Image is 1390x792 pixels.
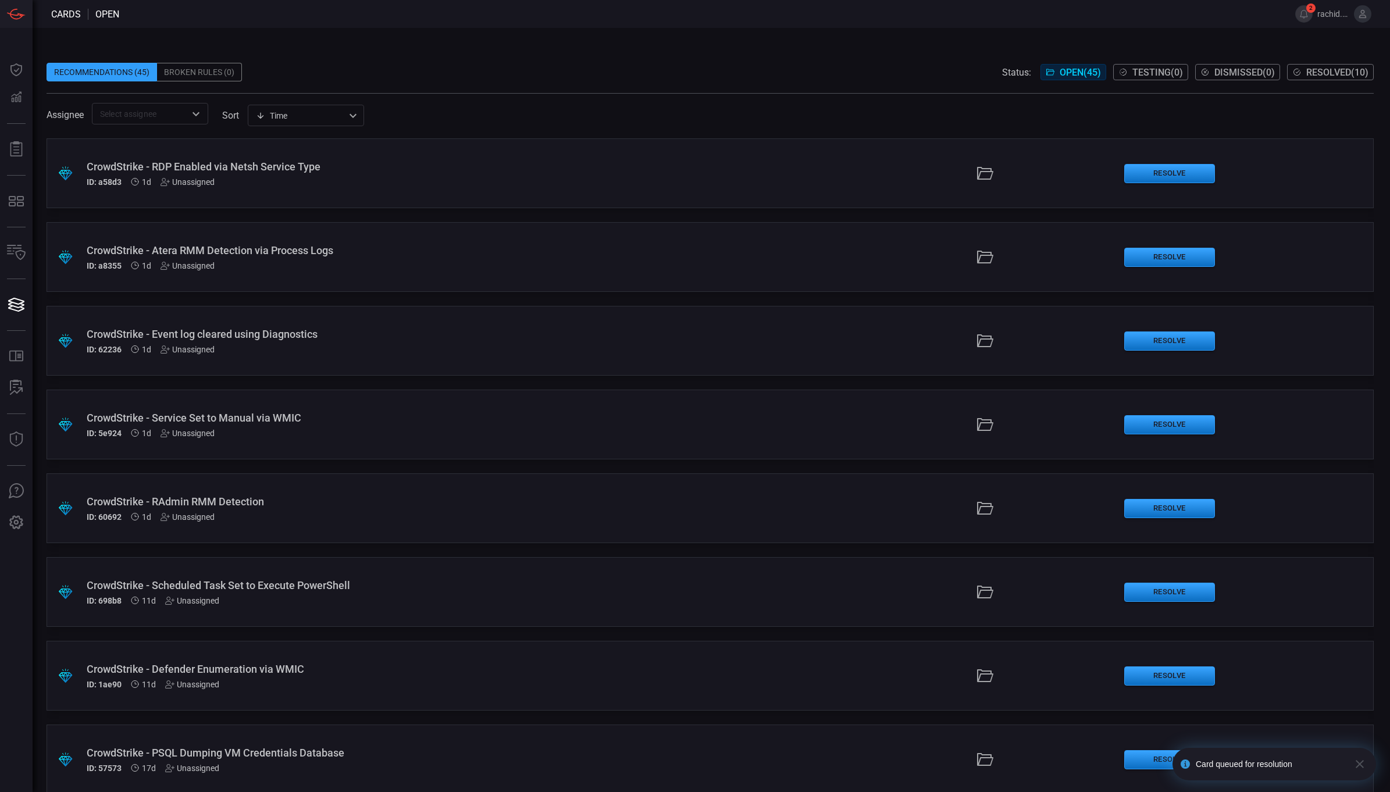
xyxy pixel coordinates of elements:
[87,328,593,340] div: CrowdStrike - Event log cleared using Diagnostics
[51,9,81,20] span: Cards
[142,596,156,605] span: Sep 21, 2025 2:01 AM
[142,512,151,522] span: Oct 01, 2025 3:23 AM
[1287,64,1374,80] button: Resolved(10)
[87,244,593,256] div: CrowdStrike - Atera RMM Detection via Process Logs
[1124,248,1215,267] button: Resolve
[95,9,119,20] span: open
[87,429,122,438] h5: ID: 5e924
[87,512,122,522] h5: ID: 60692
[2,187,30,215] button: MITRE - Detection Posture
[47,109,84,120] span: Assignee
[1295,5,1313,23] button: 2
[1124,415,1215,434] button: Resolve
[87,495,593,508] div: CrowdStrike - RAdmin RMM Detection
[87,412,593,424] div: CrowdStrike - Service Set to Manual via WMIC
[2,135,30,163] button: Reports
[2,477,30,505] button: Ask Us A Question
[2,343,30,370] button: Rule Catalog
[1317,9,1349,19] span: rachid.gottih
[1124,750,1215,769] button: Resolve
[142,680,156,689] span: Sep 21, 2025 2:01 AM
[2,239,30,267] button: Inventory
[2,84,30,112] button: Detections
[142,261,151,270] span: Oct 01, 2025 3:29 AM
[87,345,122,354] h5: ID: 62236
[87,579,593,591] div: CrowdStrike - Scheduled Task Set to Execute PowerShell
[1124,499,1215,518] button: Resolve
[1306,67,1368,78] span: Resolved ( 10 )
[1196,759,1345,769] div: Card queued for resolution
[1124,583,1215,602] button: Resolve
[2,56,30,84] button: Dashboard
[87,680,122,689] h5: ID: 1ae90
[2,291,30,319] button: Cards
[87,596,122,605] h5: ID: 698b8
[1040,64,1106,80] button: Open(45)
[87,747,593,759] div: CrowdStrike - PSQL Dumping VM Credentials Database
[161,429,215,438] div: Unassigned
[1124,331,1215,351] button: Resolve
[2,509,30,537] button: Preferences
[142,345,151,354] span: Oct 01, 2025 3:29 AM
[87,177,122,187] h5: ID: a58d3
[165,596,219,605] div: Unassigned
[95,106,186,121] input: Select assignee
[165,764,219,773] div: Unassigned
[1060,67,1101,78] span: Open ( 45 )
[188,106,204,122] button: Open
[1124,666,1215,686] button: Resolve
[161,345,215,354] div: Unassigned
[1002,67,1031,78] span: Status:
[161,512,215,522] div: Unassigned
[142,177,151,187] span: Oct 01, 2025 3:30 AM
[1214,67,1275,78] span: Dismissed ( 0 )
[2,426,30,454] button: Threat Intelligence
[1306,3,1316,13] span: 2
[1132,67,1183,78] span: Testing ( 0 )
[1195,64,1280,80] button: Dismissed(0)
[87,160,593,173] div: CrowdStrike - RDP Enabled via Netsh Service Type
[161,261,215,270] div: Unassigned
[87,663,593,675] div: CrowdStrike - Defender Enumeration via WMIC
[87,764,122,773] h5: ID: 57573
[256,110,345,122] div: Time
[165,680,219,689] div: Unassigned
[87,261,122,270] h5: ID: a8355
[1113,64,1188,80] button: Testing(0)
[142,764,156,773] span: Sep 15, 2025 4:01 AM
[161,177,215,187] div: Unassigned
[142,429,151,438] span: Oct 01, 2025 3:25 AM
[2,374,30,402] button: ALERT ANALYSIS
[1124,164,1215,183] button: Resolve
[47,63,157,81] div: Recommendations (45)
[157,63,242,81] div: Broken Rules (0)
[222,110,239,121] label: sort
